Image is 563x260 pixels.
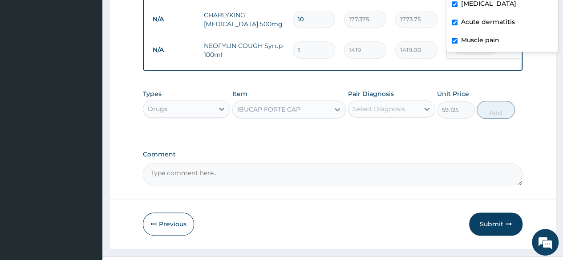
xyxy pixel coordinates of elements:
div: Drugs [148,104,167,113]
textarea: Type your message and hit 'Enter' [4,169,170,200]
button: Previous [143,212,194,236]
td: N/A [148,11,199,28]
label: Unit Price [437,89,469,98]
button: Submit [469,212,522,236]
td: CHARLYKING [MEDICAL_DATA] 500mg [199,6,288,33]
div: Select Diagnosis [353,104,405,113]
label: Item [232,89,247,98]
td: NEOFYLIN COUGH Syrup 100ml [199,37,288,64]
img: d_794563401_company_1708531726252_794563401 [16,44,36,67]
label: Pair Diagnosis [348,89,394,98]
div: IBUCAP FORTE CAP [237,105,300,114]
div: Minimize live chat window [146,4,167,26]
label: Types [143,90,162,98]
div: Chat with us now [46,50,150,61]
label: Comment [143,151,522,158]
td: N/A [148,42,199,58]
label: Acute dermatitis [461,17,515,26]
span: We're online! [52,75,123,165]
label: Muscle pain [461,36,499,44]
button: Add [477,101,514,119]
